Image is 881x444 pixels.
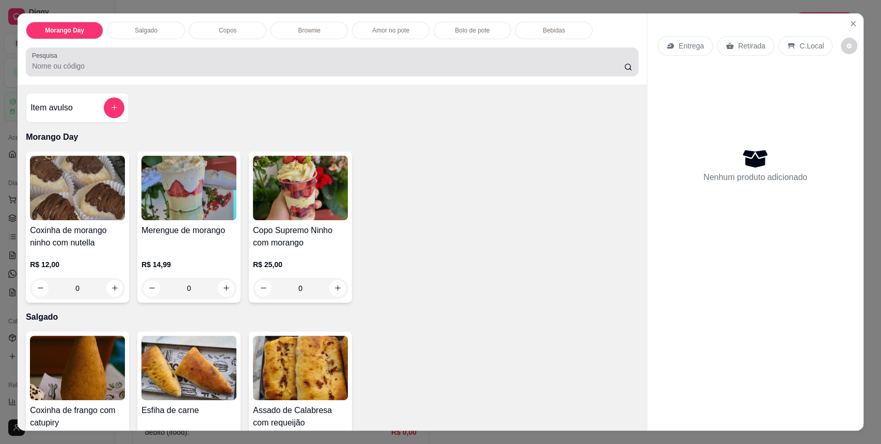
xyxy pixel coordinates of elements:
[30,224,125,249] h4: Coxinha de morango ninho com nutella
[679,41,704,51] p: Entrega
[253,224,348,249] h4: Copo Supremo Ninho com morango
[106,280,123,297] button: increase-product-quantity
[26,131,638,143] p: Morango Day
[30,156,125,220] img: product-image
[135,26,157,35] p: Salgado
[141,336,236,400] img: product-image
[45,26,84,35] p: Morango Day
[841,38,857,54] button: decrease-product-quantity
[30,259,125,270] p: R$ 12,00
[26,311,638,323] p: Salgado
[30,404,125,429] h4: Coxinha de frango com catupiry
[218,280,234,297] button: increase-product-quantity
[455,26,489,35] p: Bolo de pote
[141,404,236,417] h4: Esfiha de carne
[253,336,348,400] img: product-image
[372,26,409,35] p: Amor no pote
[141,224,236,237] h4: Merengue de morango
[141,156,236,220] img: product-image
[32,61,624,71] input: Pesquisa
[329,280,346,297] button: increase-product-quantity
[738,41,765,51] p: Retirada
[253,259,348,270] p: R$ 25,00
[30,336,125,400] img: product-image
[799,41,824,51] p: C.Local
[143,280,160,297] button: decrease-product-quantity
[845,15,861,32] button: Close
[703,171,807,184] p: Nenhum produto adicionado
[219,26,237,35] p: Copos
[253,156,348,220] img: product-image
[30,102,73,114] h4: Item avulso
[141,259,236,270] p: R$ 14,99
[298,26,320,35] p: Brownie
[255,280,271,297] button: decrease-product-quantity
[104,97,124,118] button: add-separate-item
[542,26,565,35] p: Bebidas
[32,280,49,297] button: decrease-product-quantity
[32,51,61,60] label: Pesquisa
[253,404,348,429] h4: Assado de Calabresa com requeijão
